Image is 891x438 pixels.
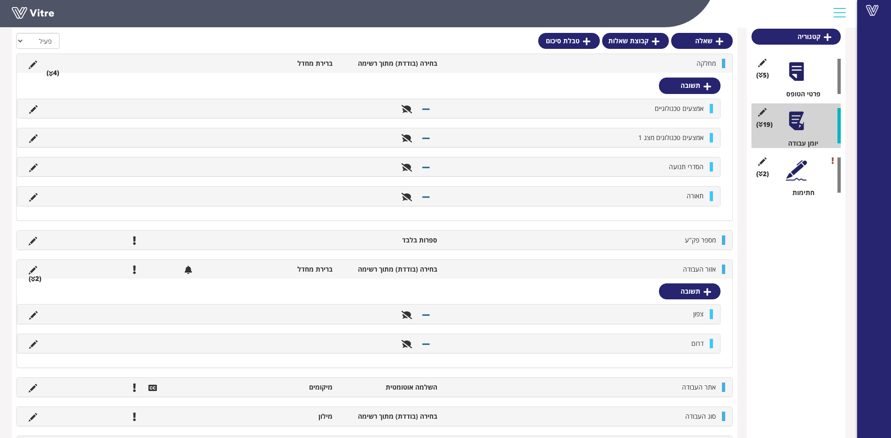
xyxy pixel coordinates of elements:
a: שאלה [671,33,733,49]
a: תשובה [659,283,721,299]
span: (2 ) [756,169,769,179]
li: מילון [233,412,337,421]
a: קטגוריה [752,29,841,45]
li: ברירת מחדל [233,265,337,274]
span: צפון [693,309,704,318]
span: (19 ) [756,120,773,129]
li: בחירה (בודדת) מתוך רשימה [337,59,442,68]
span: סוג העבודה [685,412,716,421]
span: (5 ) [756,70,769,80]
li: בחירה (בודדת) מתוך רשימה [337,412,442,421]
div: יומן עבודה [759,139,841,148]
li: מיקומים [233,383,337,392]
span: דרום [691,339,704,348]
li: (4 ) [42,68,64,78]
a: טבלת סיכום [538,33,600,49]
span: תאורה [687,191,704,200]
span: אתר העבודה [682,383,716,391]
li: ספרות בלבד [337,235,442,245]
a: קבוצת שאלות [602,33,669,49]
span: מחלקה [697,59,716,68]
div: חתימות [759,188,841,197]
span: מספר פק"ע [685,235,716,244]
a: תשובה [659,78,721,94]
li: (2 ) [24,274,46,283]
div: פרטי הטופס [759,89,841,99]
span: הסדרי תנועה [669,162,704,171]
span: אזור העבודה [683,265,716,274]
span: אמצעים טכנולוגים מצג 1 [638,133,704,142]
li: ברירת מחדל [233,59,337,68]
li: השלמה אוטומטית [337,383,442,392]
span: אמצעים טכנולוגיים [655,104,704,113]
li: בחירה (בודדת) מתוך רשימה [337,265,442,274]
